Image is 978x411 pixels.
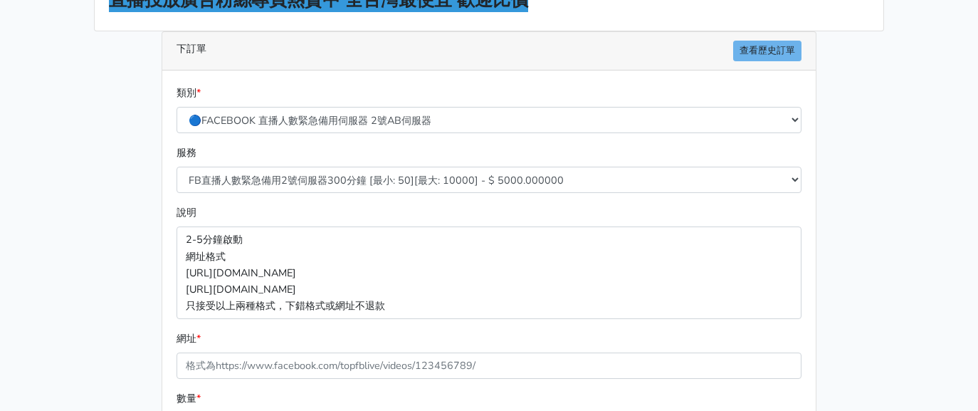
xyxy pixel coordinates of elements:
label: 說明 [177,204,196,221]
div: 下訂單 [162,32,816,71]
input: 格式為https://www.facebook.com/topfblive/videos/123456789/ [177,353,801,379]
label: 網址 [177,331,201,347]
p: 2-5分鐘啟動 網址格式 [URL][DOMAIN_NAME] [URL][DOMAIN_NAME] 只接受以上兩種格式，下錯格式或網址不退款 [177,227,801,318]
label: 數量 [177,390,201,407]
a: 查看歷史訂單 [733,41,801,61]
label: 服務 [177,145,196,161]
label: 類別 [177,85,201,101]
